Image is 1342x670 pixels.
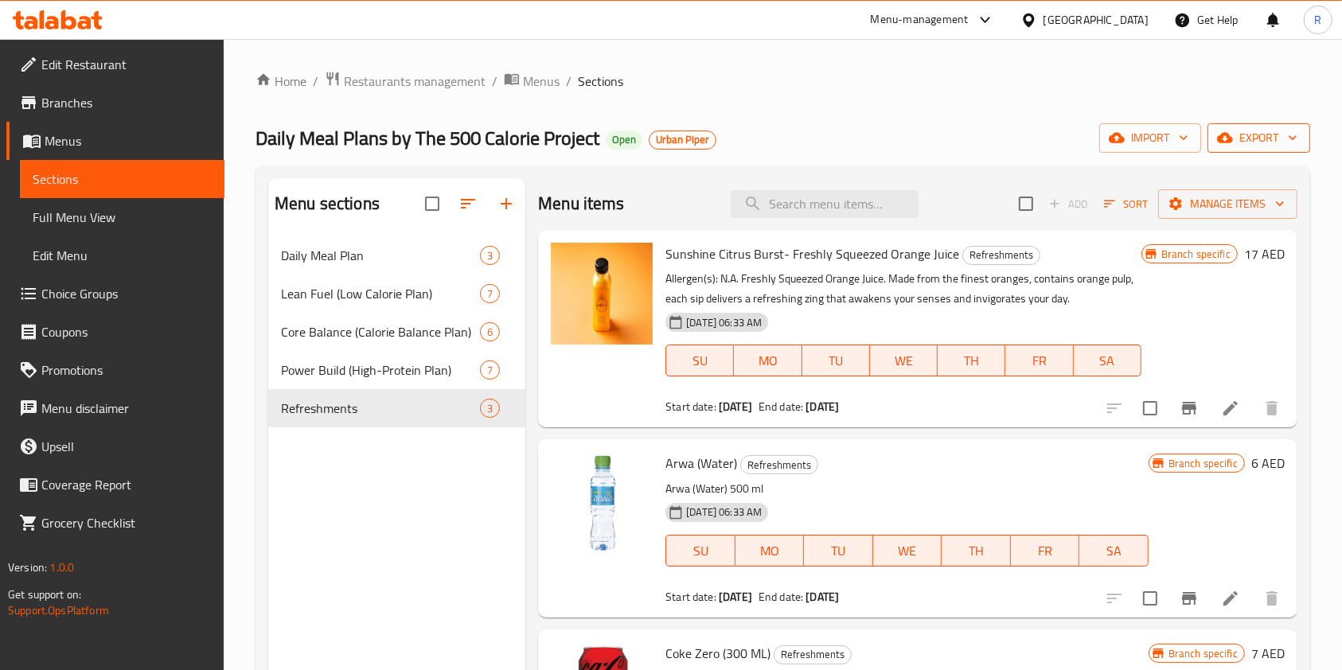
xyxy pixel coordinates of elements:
span: Branch specific [1162,646,1244,661]
div: Refreshments3 [268,389,525,427]
button: Branch-specific-item [1170,579,1208,617]
button: Branch-specific-item [1170,389,1208,427]
div: Refreshments [774,645,852,664]
h6: 7 AED [1251,642,1285,664]
a: Choice Groups [6,275,224,313]
span: TU [809,349,864,372]
span: Daily Meal Plans by The 500 Calorie Project [256,120,599,156]
button: MO [734,345,802,376]
span: TH [944,349,999,372]
span: End date: [759,396,803,417]
span: Sort sections [449,185,487,223]
span: Coupons [41,322,212,341]
h6: 17 AED [1244,243,1285,265]
span: Branch specific [1155,247,1237,262]
button: MO [735,535,805,567]
span: Refreshments [963,246,1040,264]
span: Edit Menu [33,246,212,265]
a: Edit menu item [1221,399,1240,418]
span: Sections [33,169,212,189]
span: Manage items [1171,194,1285,214]
span: Daily Meal Plan [281,246,480,265]
span: Refreshments [281,399,480,418]
span: End date: [759,586,803,607]
div: items [480,246,500,265]
span: Refreshments [741,456,817,474]
span: Open [606,133,642,146]
span: Get support on: [8,584,81,605]
span: Grocery Checklist [41,513,212,532]
button: TH [942,535,1011,567]
div: items [480,284,500,303]
button: Sort [1100,192,1152,216]
button: Manage items [1158,189,1297,219]
img: Sunshine Citrus Burst- Freshly Squeezed Orange Juice [551,243,653,345]
span: Version: [8,557,47,578]
span: FR [1012,349,1067,372]
div: Open [606,130,642,150]
div: Core Balance (Calorie Balance Plan)6 [268,313,525,351]
span: Start date: [665,586,716,607]
div: [GEOGRAPHIC_DATA] [1044,11,1149,29]
span: R [1314,11,1321,29]
span: 7 [481,286,499,302]
button: SU [665,535,735,567]
span: [DATE] 06:33 AM [680,315,768,330]
p: Arwa (Water) 500 ml [665,479,1148,499]
a: Menus [6,122,224,160]
div: items [480,360,500,380]
h2: Menu items [538,192,625,216]
button: FR [1011,535,1080,567]
span: Full Menu View [33,208,212,227]
a: Menu disclaimer [6,389,224,427]
span: MO [740,349,795,372]
button: WE [870,345,938,376]
a: Restaurants management [325,71,486,92]
img: Arwa (Water) [551,452,653,554]
span: Refreshments [774,645,851,664]
div: Core Balance (Calorie Balance Plan) [281,322,480,341]
span: Urban Piper [650,133,716,146]
span: 3 [481,248,499,263]
span: Menus [523,72,560,91]
div: Lean Fuel (Low Calorie Plan)7 [268,275,525,313]
span: Power Build (High-Protein Plan) [281,360,480,380]
span: Coverage Report [41,475,212,494]
a: Coupons [6,313,224,351]
a: Edit Menu [20,236,224,275]
button: SA [1079,535,1149,567]
div: items [480,399,500,418]
div: Refreshments [740,455,818,474]
span: Coke Zero (300 ML) [665,641,770,665]
a: Home [256,72,306,91]
span: Select to update [1133,582,1167,615]
span: TH [948,540,1005,563]
span: TU [810,540,867,563]
a: Support.OpsPlatform [8,600,109,621]
span: Lean Fuel (Low Calorie Plan) [281,284,480,303]
div: Menu-management [871,10,969,29]
a: Menus [504,71,560,92]
p: Allergen(s): N.A. Freshly Squeezed Orange Juice. Made from the finest oranges, contains orange pu... [665,269,1141,309]
span: Branches [41,93,212,112]
div: Daily Meal Plan3 [268,236,525,275]
span: FR [1017,540,1074,563]
span: Arwa (Water) [665,451,737,475]
input: search [731,190,919,218]
h2: Menu sections [275,192,380,216]
span: export [1220,128,1297,148]
button: delete [1253,579,1291,617]
span: Promotions [41,360,212,380]
span: Sort [1104,195,1148,213]
span: Sections [578,72,623,91]
button: import [1099,123,1201,153]
a: Edit Restaurant [6,45,224,84]
div: Power Build (High-Protein Plan)7 [268,351,525,389]
span: [DATE] 06:33 AM [680,504,768,520]
button: TU [802,345,870,376]
li: / [492,72,497,91]
span: Menus [45,131,212,150]
button: SA [1074,345,1141,376]
a: Full Menu View [20,198,224,236]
